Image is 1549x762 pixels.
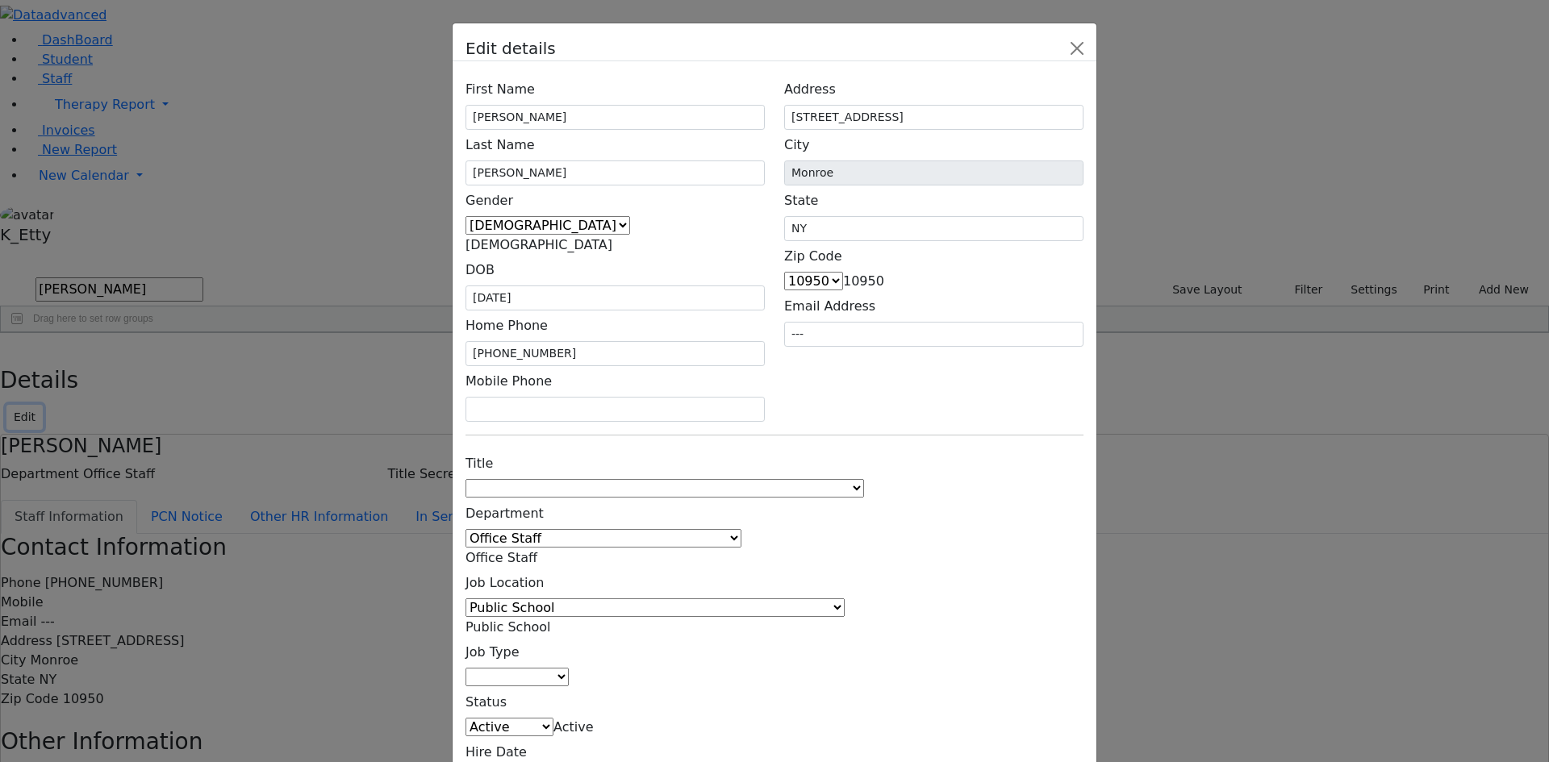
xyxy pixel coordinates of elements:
[784,241,842,272] label: Zip Code
[553,719,594,735] span: Active
[466,255,495,285] label: DOB
[784,185,818,216] label: State
[784,130,809,160] label: City
[466,185,513,216] label: Gender
[843,273,884,289] span: 10950
[466,366,552,397] label: Mobile Phone
[466,130,535,160] label: Last Name
[466,637,520,668] label: Job Type
[466,448,493,479] label: Title
[466,237,612,252] span: Female
[466,550,537,565] span: Office Staff
[784,74,836,105] label: Address
[466,568,544,598] label: Job Location
[1064,35,1090,61] button: Close
[466,687,507,718] label: Status
[466,74,535,105] label: First Name
[466,619,551,635] span: Public School
[466,498,544,529] label: Department
[466,36,556,60] h5: Edit details
[784,291,875,322] label: Email Address
[466,310,548,341] label: Home Phone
